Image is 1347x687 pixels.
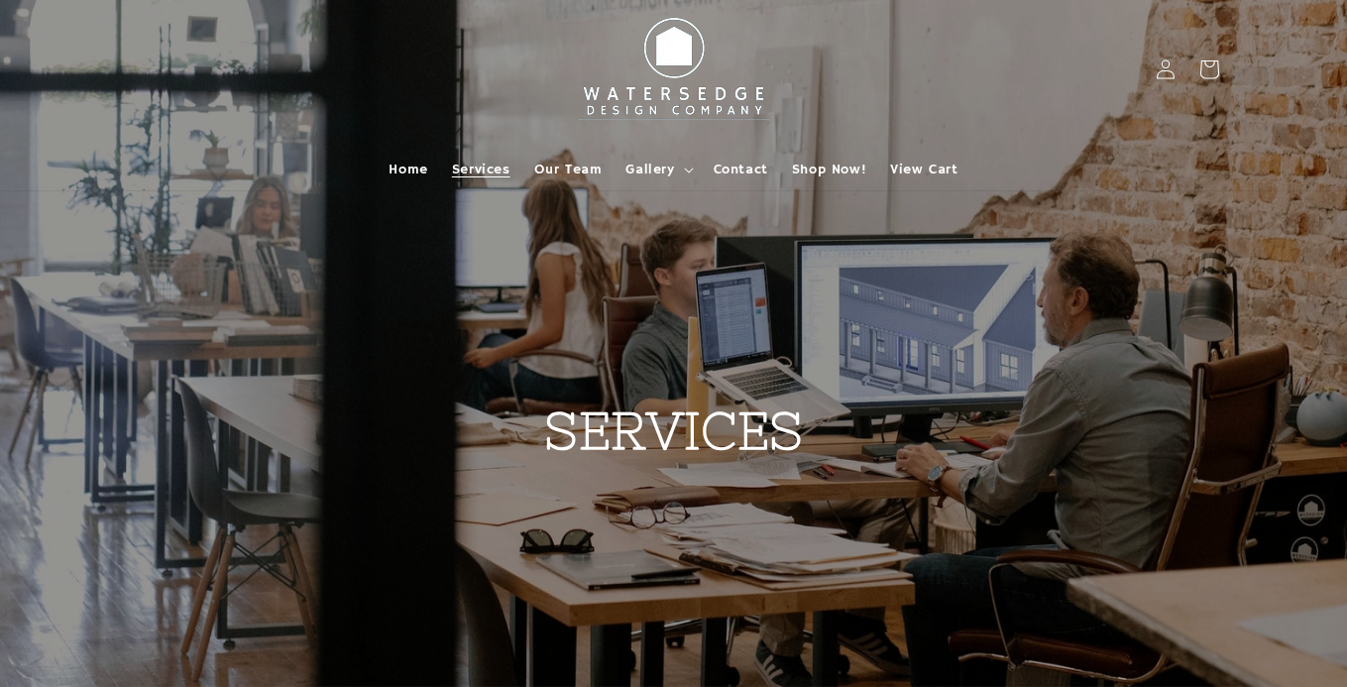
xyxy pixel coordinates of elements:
a: Home [377,149,439,190]
a: Contact [702,149,780,190]
span: Contact [714,161,768,178]
span: Home [389,161,427,178]
span: Our Team [534,161,603,178]
span: Gallery [625,161,674,178]
a: Shop Now! [780,149,878,190]
a: View Cart [878,149,969,190]
span: View Cart [890,161,957,178]
img: Watersedge Design Co [565,8,783,131]
span: Shop Now! [792,161,866,178]
span: Services [452,161,510,178]
a: Our Team [522,149,615,190]
a: Services [440,149,522,190]
strong: SERVICES [544,401,804,460]
summary: Gallery [614,149,701,190]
